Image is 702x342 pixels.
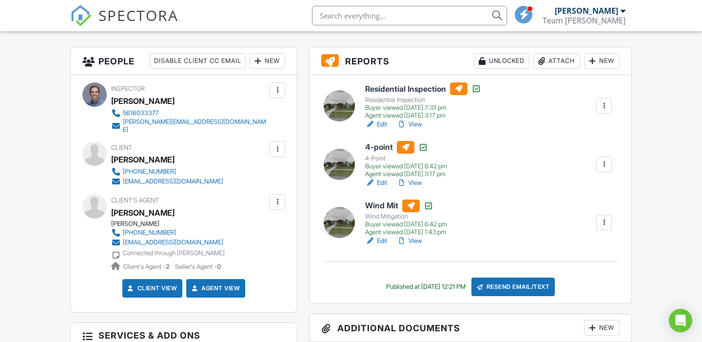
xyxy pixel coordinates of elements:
[365,221,447,228] div: Buyer viewed [DATE] 6:42 pm
[111,238,225,247] a: [EMAIL_ADDRESS][DOMAIN_NAME]
[123,168,176,176] div: [PHONE_NUMBER]
[365,228,447,236] div: Agent viewed [DATE] 1:43 pm
[584,53,620,69] div: New
[365,82,481,95] h6: Residential Inspection
[70,13,178,34] a: SPECTORA
[365,236,387,246] a: Edit
[365,141,447,178] a: 4-point 4-Point Buyer viewed [DATE] 6:42 pm Agent viewed [DATE] 3:17 pm
[474,53,529,69] div: Unlocked
[386,283,466,291] div: Published at [DATE] 12:21 PM
[190,283,240,293] a: Agent View
[543,16,625,25] div: Team Rigoli
[365,82,481,120] a: Residential Inspection Residential Inspection Buyer viewed [DATE] 7:33 pm Agent viewed [DATE] 3:1...
[365,178,387,188] a: Edit
[471,278,555,296] div: Resend Email/Text
[71,47,297,75] h3: People
[123,118,267,134] div: [PERSON_NAME][EMAIL_ADDRESS][DOMAIN_NAME]
[397,178,422,188] a: View
[126,283,177,293] a: Client View
[365,104,481,112] div: Buyer viewed [DATE] 7:33 pm
[123,239,223,246] div: [EMAIL_ADDRESS][DOMAIN_NAME]
[150,53,246,69] div: Disable Client CC Email
[397,120,422,129] a: View
[217,263,221,270] strong: 0
[365,200,447,212] h6: Wind Mit
[397,236,422,246] a: View
[70,5,92,26] img: The Best Home Inspection Software - Spectora
[123,249,225,257] div: Connected through [PERSON_NAME]
[111,152,175,167] div: [PERSON_NAME]
[111,197,159,204] span: Client's Agent
[123,109,159,117] div: 5616033377
[111,118,267,134] a: [PERSON_NAME][EMAIL_ADDRESS][DOMAIN_NAME]
[584,320,620,336] div: New
[365,213,447,221] div: Wind Mitigation
[669,309,692,332] div: Open Intercom Messenger
[365,96,481,104] div: Residential Inspection
[111,177,223,186] a: [EMAIL_ADDRESS][DOMAIN_NAME]
[250,53,285,69] div: New
[310,314,631,342] h3: Additional Documents
[111,94,175,108] div: [PERSON_NAME]
[111,220,233,228] div: [PERSON_NAME]
[111,85,145,92] span: Inspector
[312,6,507,25] input: Search everything...
[111,144,132,151] span: Client
[365,120,387,129] a: Edit
[166,263,170,270] strong: 2
[555,6,618,16] div: [PERSON_NAME]
[365,200,447,237] a: Wind Mit Wind Mitigation Buyer viewed [DATE] 6:42 pm Agent viewed [DATE] 1:43 pm
[111,228,225,238] a: [PHONE_NUMBER]
[123,263,171,270] span: Client's Agent -
[123,178,223,185] div: [EMAIL_ADDRESS][DOMAIN_NAME]
[533,53,580,69] div: Attach
[365,141,447,154] h6: 4-point
[310,47,631,75] h3: Reports
[365,112,481,120] div: Agent viewed [DATE] 3:17 pm
[365,170,447,178] div: Agent viewed [DATE] 3:17 pm
[365,155,447,162] div: 4-Point
[111,205,175,220] a: [PERSON_NAME]
[123,229,176,237] div: [PHONE_NUMBER]
[111,108,267,118] a: 5616033377
[365,162,447,170] div: Buyer viewed [DATE] 6:42 pm
[175,263,221,270] span: Seller's Agent -
[98,5,178,25] span: SPECTORA
[111,167,223,177] a: [PHONE_NUMBER]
